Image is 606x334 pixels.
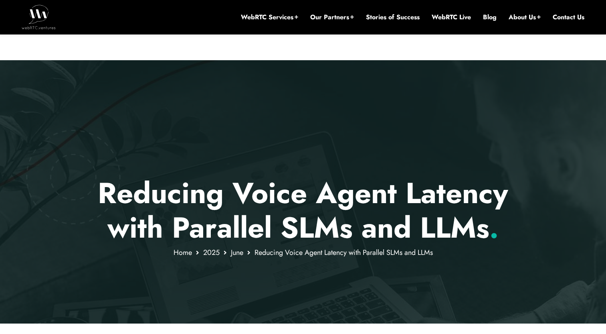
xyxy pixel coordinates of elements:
[310,13,354,22] a: Our Partners
[231,247,243,258] a: June
[509,13,541,22] a: About Us
[483,13,497,22] a: Blog
[203,247,220,258] a: 2025
[432,13,471,22] a: WebRTC Live
[489,207,499,248] span: .
[69,176,538,245] p: Reducing Voice Agent Latency with Parallel SLMs and LLMs
[22,5,56,29] img: WebRTC.ventures
[241,13,298,22] a: WebRTC Services
[553,13,584,22] a: Contact Us
[174,247,192,258] a: Home
[255,247,433,258] span: Reducing Voice Agent Latency with Parallel SLMs and LLMs
[366,13,420,22] a: Stories of Success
